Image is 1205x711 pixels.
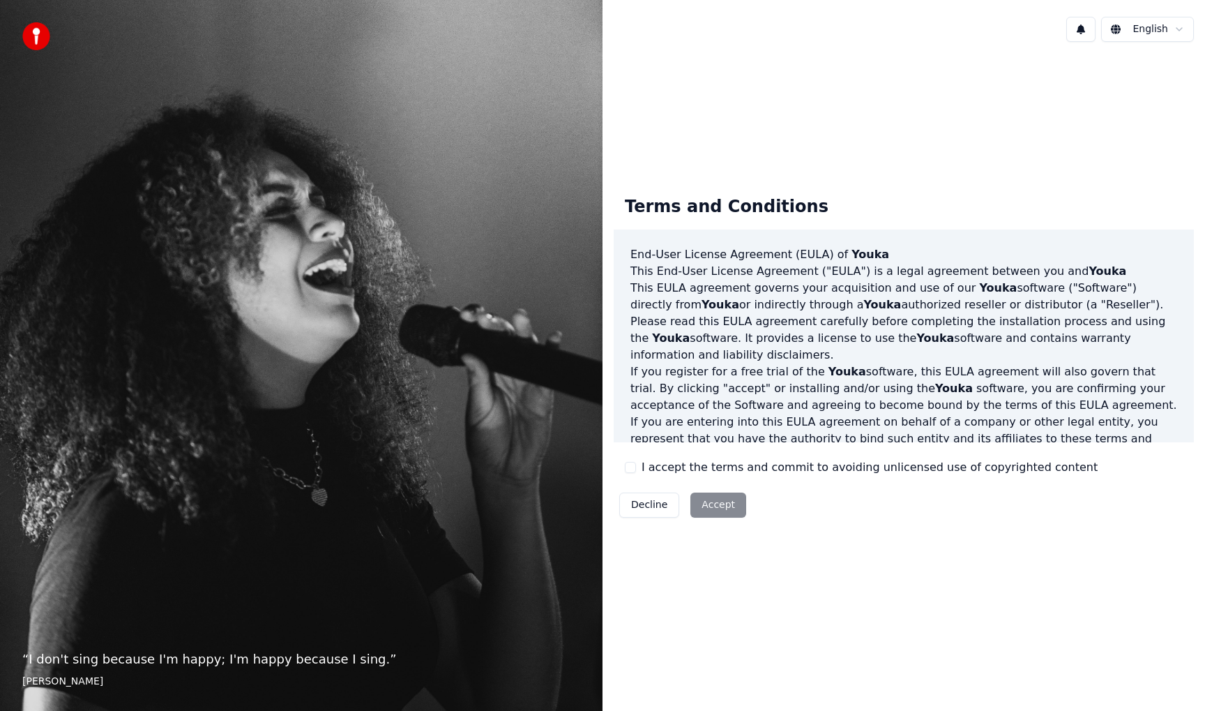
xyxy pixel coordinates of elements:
[851,248,889,261] span: Youka
[979,281,1017,294] span: Youka
[652,331,690,345] span: Youka
[22,22,50,50] img: youka
[828,365,866,378] span: Youka
[935,382,973,395] span: Youka
[630,280,1177,313] p: This EULA agreement governs your acquisition and use of our software ("Software") directly from o...
[916,331,954,345] span: Youka
[642,459,1098,476] label: I accept the terms and commit to avoiding unlicensed use of copyrighted content
[22,675,580,689] footer: [PERSON_NAME]
[630,246,1177,263] h3: End-User License Agreement (EULA) of
[630,364,1177,414] p: If you register for a free trial of the software, this EULA agreement will also govern that trial...
[630,414,1177,497] p: If you are entering into this EULA agreement on behalf of a company or other legal entity, you re...
[22,650,580,669] p: “ I don't sing because I'm happy; I'm happy because I sing. ”
[630,313,1177,364] p: Please read this EULA agreement carefully before completing the installation process and using th...
[1089,264,1126,278] span: Youka
[702,298,739,311] span: Youka
[630,263,1177,280] p: This End-User License Agreement ("EULA") is a legal agreement between you and
[619,493,679,518] button: Decline
[863,298,901,311] span: Youka
[614,185,840,230] div: Terms and Conditions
